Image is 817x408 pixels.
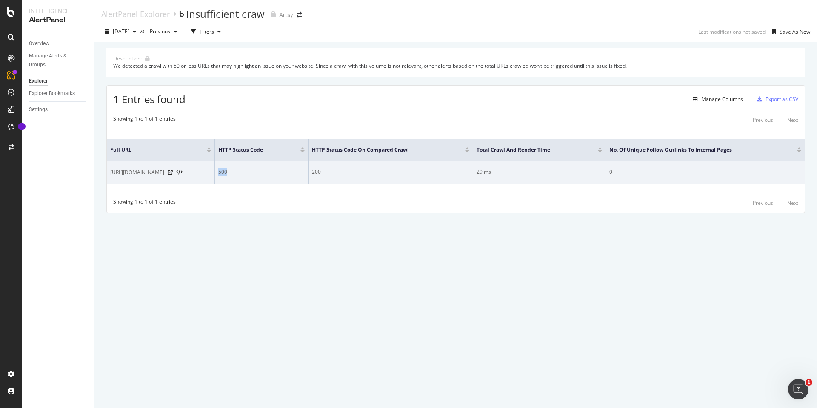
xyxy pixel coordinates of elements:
a: AlertPanel Explorer [101,9,170,19]
span: [URL][DOMAIN_NAME] [110,168,164,177]
div: Save As New [780,28,810,35]
a: Overview [29,39,88,48]
a: Settings [29,105,88,114]
div: Last modifications not saved [698,28,766,35]
span: vs [140,27,146,34]
div: Explorer Bookmarks [29,89,75,98]
div: 0 [609,168,801,176]
div: We detected a crawl with 50 or less URLs that may highlight an issue on your website. Since a cra... [113,62,798,69]
div: Previous [753,116,773,124]
div: Tooltip anchor [18,123,26,130]
a: Visit Online Page [168,170,173,175]
div: Manage Alerts & Groups [29,52,80,69]
div: Explorer [29,77,48,86]
div: arrow-right-arrow-left [297,12,302,18]
div: Export as CSV [766,95,798,103]
div: Showing 1 to 1 of 1 entries [113,115,176,125]
button: Previous [753,115,773,125]
button: [DATE] [101,25,140,38]
span: HTTP Status Code [218,146,288,154]
div: Intelligence [29,7,87,15]
button: Next [787,115,798,125]
a: Explorer [29,77,88,86]
a: Manage Alerts & Groups [29,52,88,69]
div: 200 [312,168,469,176]
button: Previous [753,198,773,208]
div: 29 ms [477,168,602,176]
iframe: Intercom live chat [788,379,808,399]
div: Overview [29,39,49,48]
div: Artsy [279,11,293,19]
button: Export as CSV [754,92,798,106]
div: Insufficient crawl [186,7,267,21]
button: Next [787,198,798,208]
span: Full URL [110,146,194,154]
div: AlertPanel [29,15,87,25]
span: 2025 Sep. 24th [113,28,129,35]
div: Settings [29,105,48,114]
div: Filters [200,28,214,35]
div: Description: [113,55,142,62]
span: Total Crawl and Render Time [477,146,585,154]
span: No. of Unique Follow Outlinks to Internal Pages [609,146,784,154]
button: View HTML Source [176,170,183,175]
span: 1 Entries found [113,92,186,106]
div: Next [787,199,798,207]
a: Explorer Bookmarks [29,89,88,98]
div: Previous [753,199,773,207]
span: 1 [806,379,812,386]
button: Save As New [769,25,810,38]
div: 500 [218,168,305,176]
button: Filters [188,25,224,38]
button: Manage Columns [689,94,743,104]
div: Next [787,116,798,124]
div: Showing 1 to 1 of 1 entries [113,198,176,208]
div: Manage Columns [701,95,743,103]
span: HTTP Status Code On Compared Crawl [312,146,452,154]
span: Previous [146,28,170,35]
button: Previous [146,25,180,38]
